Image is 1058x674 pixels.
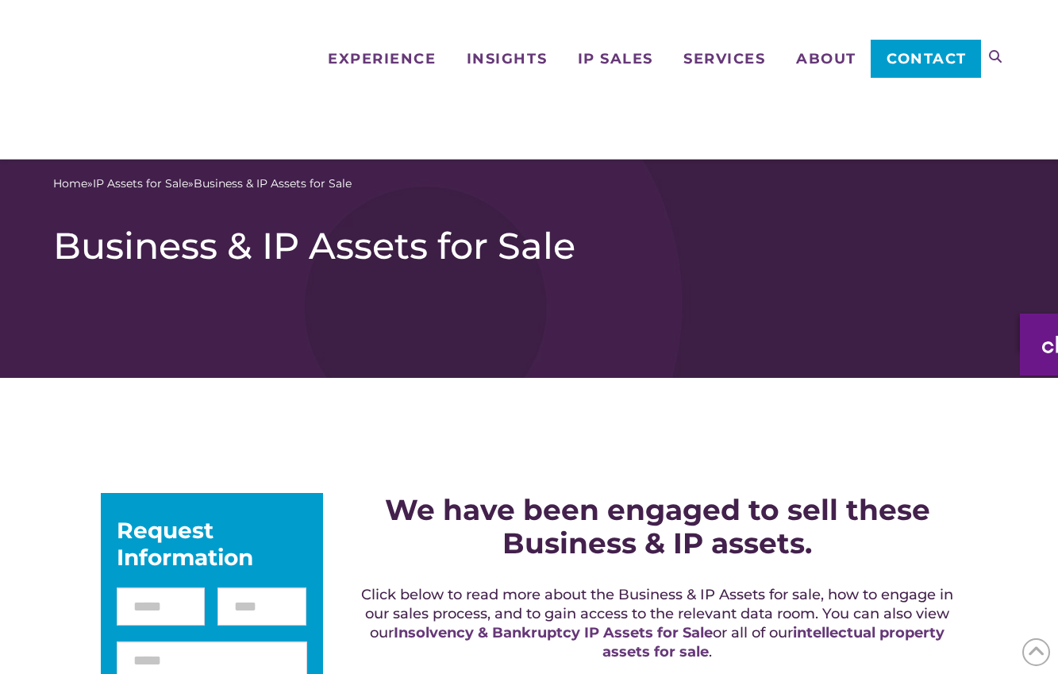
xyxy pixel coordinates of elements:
h1: Business & IP Assets for Sale [53,224,1006,268]
strong: We have been engaged to sell these Business & IP assets. [385,492,930,560]
span: Contact [887,52,967,66]
span: Services [683,52,765,66]
span: » » [53,175,352,192]
a: Contact [871,40,981,78]
span: Experience [328,52,436,66]
img: Metis Partners [53,20,160,139]
a: Insolvency & Bankruptcy IP Assets for Sale [394,624,713,641]
span: Insights [467,52,547,66]
a: intellectual property assets for sale [602,624,945,661]
span: Back to Top [1022,638,1050,666]
a: Home [53,175,87,192]
span: IP Sales [578,52,653,66]
div: Request Information [117,517,307,571]
a: IP Assets for Sale [93,175,188,192]
h5: Click below to read more about the Business & IP Assets for sale, how to engage in our sales proc... [358,585,958,661]
span: About [796,52,856,66]
span: Business & IP Assets for Sale [194,175,352,192]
